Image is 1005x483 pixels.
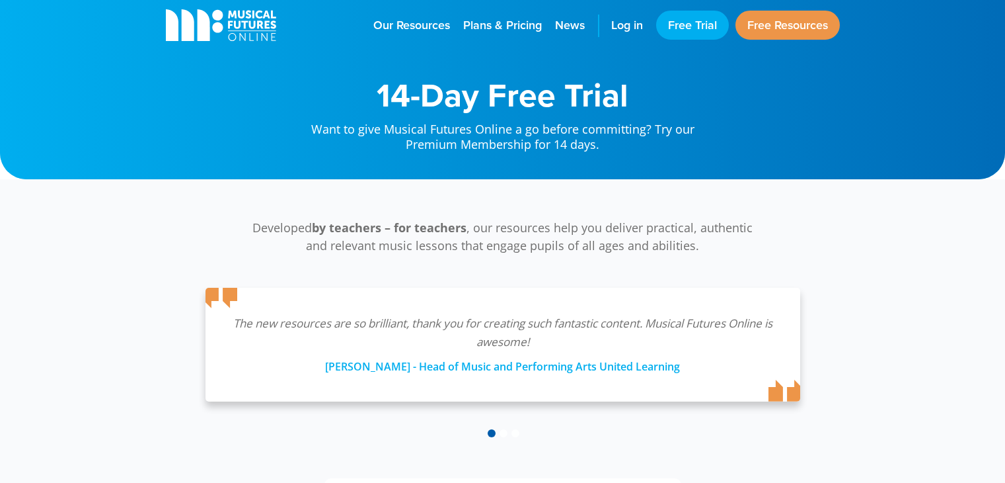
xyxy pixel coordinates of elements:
[463,18,542,34] span: Plans & Pricing
[298,112,708,153] p: Want to give Musical Futures Online a go before committing? Try our Premium Membership for 14 days.
[298,79,708,112] h1: 14-Day Free Trial
[656,11,729,40] a: Free Trial
[611,18,643,34] span: Log in
[555,18,585,34] span: News
[373,18,450,34] span: Our Resources
[312,220,466,236] strong: by teachers – for teachers
[232,314,774,351] p: The new resources are so brilliant, thank you for creating such fantastic content. Musical Future...
[245,219,761,255] p: Developed , our resources help you deliver practical, authentic and relevant music lessons that e...
[735,11,840,40] a: Free Resources
[232,351,774,375] div: [PERSON_NAME] - Head of Music and Performing Arts United Learning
